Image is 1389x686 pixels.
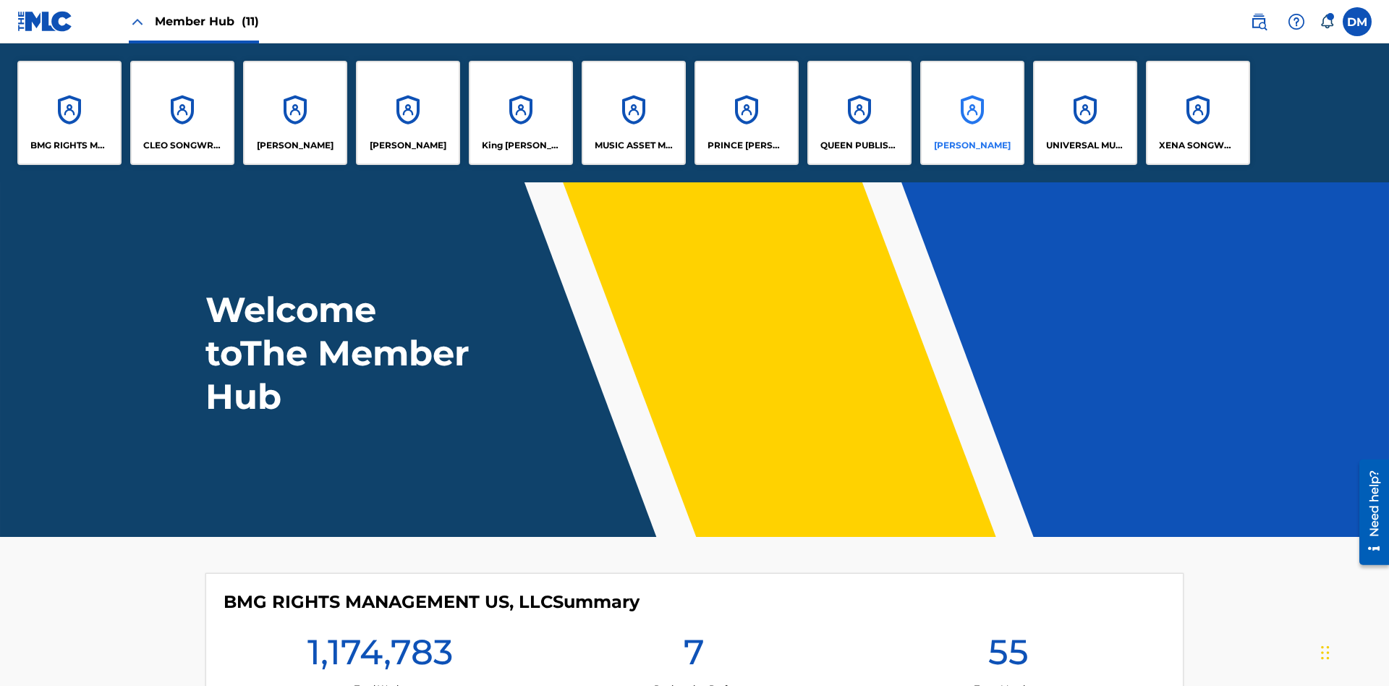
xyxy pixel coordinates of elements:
div: Help [1282,7,1311,36]
span: Member Hub [155,13,259,30]
a: Accounts[PERSON_NAME] [920,61,1024,165]
a: AccountsQUEEN PUBLISHA [807,61,912,165]
div: Drag [1321,631,1330,674]
a: AccountsUNIVERSAL MUSIC PUB GROUP [1033,61,1137,165]
a: AccountsMUSIC ASSET MANAGEMENT (MAM) [582,61,686,165]
img: help [1288,13,1305,30]
iframe: Chat Widget [1317,617,1389,686]
img: MLC Logo [17,11,73,32]
a: AccountsBMG RIGHTS MANAGEMENT US, LLC [17,61,122,165]
a: Accounts[PERSON_NAME] [243,61,347,165]
span: (11) [242,14,259,28]
a: Public Search [1244,7,1273,36]
h1: 1,174,783 [307,630,453,682]
h4: BMG RIGHTS MANAGEMENT US, LLC [224,591,640,613]
p: King McTesterson [482,139,561,152]
a: AccountsKing [PERSON_NAME] [469,61,573,165]
a: AccountsPRINCE [PERSON_NAME] [694,61,799,165]
h1: 7 [684,630,705,682]
img: Close [129,13,146,30]
a: Accounts[PERSON_NAME] [356,61,460,165]
div: User Menu [1343,7,1372,36]
div: Notifications [1320,14,1334,29]
p: QUEEN PUBLISHA [820,139,899,152]
p: MUSIC ASSET MANAGEMENT (MAM) [595,139,674,152]
p: ELVIS COSTELLO [257,139,334,152]
img: search [1250,13,1267,30]
a: AccountsXENA SONGWRITER [1146,61,1250,165]
a: AccountsCLEO SONGWRITER [130,61,234,165]
p: RONALD MCTESTERSON [934,139,1011,152]
p: CLEO SONGWRITER [143,139,222,152]
h1: 55 [988,630,1029,682]
p: PRINCE MCTESTERSON [708,139,786,152]
p: EYAMA MCSINGER [370,139,446,152]
p: UNIVERSAL MUSIC PUB GROUP [1046,139,1125,152]
h1: Welcome to The Member Hub [205,288,476,418]
iframe: Resource Center [1348,454,1389,572]
p: XENA SONGWRITER [1159,139,1238,152]
p: BMG RIGHTS MANAGEMENT US, LLC [30,139,109,152]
